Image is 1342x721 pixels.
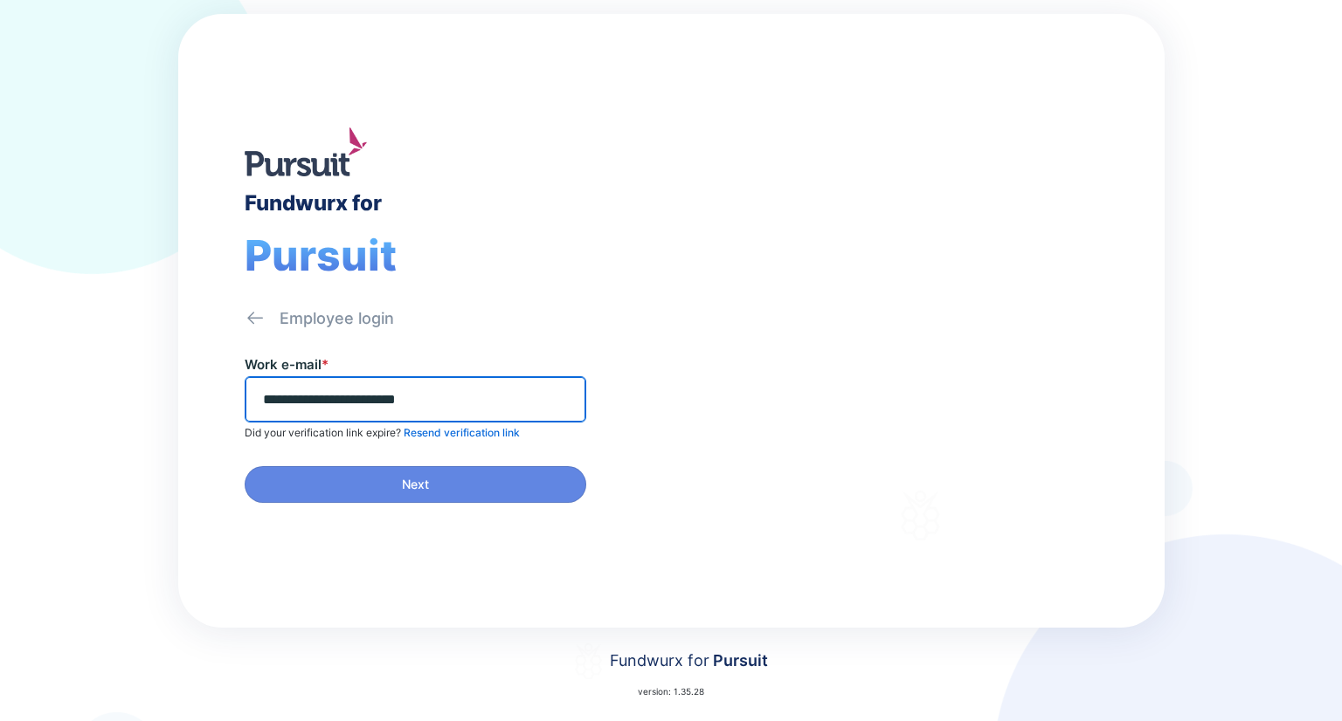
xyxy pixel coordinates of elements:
[638,684,704,698] p: version: 1.35.28
[245,127,367,176] img: logo.jpg
[771,269,972,311] div: Fundwurx
[402,476,429,493] span: Next
[245,426,520,440] p: Did your verification link expire?
[245,466,586,503] button: Next
[280,308,394,329] div: Employee login
[610,649,768,673] div: Fundwurx for
[771,347,1070,395] div: Thank you for choosing Fundwurx as your partner in driving positive social impact!
[771,245,908,262] div: Welcome to
[245,190,382,216] div: Fundwurx for
[245,230,397,281] span: Pursuit
[404,426,520,439] span: Resend verification link
[245,356,329,373] label: Work e-mail
[709,651,768,669] span: Pursuit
